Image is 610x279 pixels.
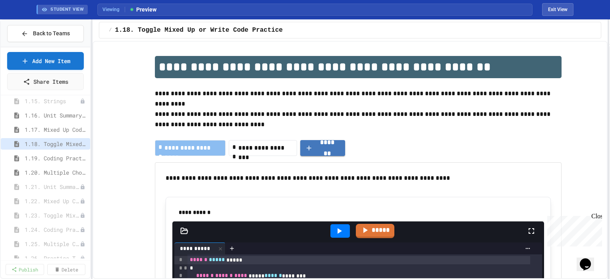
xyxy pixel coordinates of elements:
div: Unpublished [80,98,85,104]
span: 1.20. Multiple Choice Exercises for Unit 1a (1.1-1.6) [25,168,87,177]
span: Back to Teams [33,29,70,38]
span: 1.17. Mixed Up Code Practice 1.1-1.6 [25,125,87,134]
div: Unpublished [80,256,85,261]
span: 1.19. Coding Practice 1a (1.1-1.6) [25,154,87,162]
a: Share Items [7,73,84,90]
div: Unpublished [80,241,85,247]
span: 1.25. Multiple Choice Exercises for Unit 1b (1.9-1.15) [25,240,80,248]
span: 1.23. Toggle Mixed Up or Write Code Practice 1b (1.7-1.15) [25,211,80,219]
div: Unpublished [80,213,85,218]
span: Viewing [102,6,125,13]
iframe: chat widget [544,213,602,246]
button: Exit student view [542,3,573,16]
span: 1.22. Mixed Up Code Practice 1b (1.7-1.15) [25,197,80,205]
span: 1.16. Unit Summary 1a (1.1-1.6) [25,111,87,119]
div: Unpublished [80,227,85,233]
a: Publish [6,264,44,275]
span: 1.18. Toggle Mixed Up or Write Code Practice 1.1-1.6 [25,140,87,148]
span: / [109,27,112,33]
iframe: chat widget [577,247,602,271]
span: Preview [129,6,156,14]
span: 1.21. Unit Summary 1b (1.7-1.15) [25,183,80,191]
div: Unpublished [80,198,85,204]
div: Unpublished [80,184,85,190]
span: 1.18. Toggle Mixed Up or Write Code Practice 1.1-1.6 [115,25,313,35]
span: 1.24. Coding Practice 1b (1.7-1.15) [25,225,80,234]
span: STUDENT VIEW [50,6,84,13]
button: Back to Teams [7,25,84,42]
div: Chat with us now!Close [3,3,55,50]
span: 1.26. Practice Test for Objects (1.12-1.14) [25,254,80,262]
a: Add New Item [7,52,84,70]
span: 1.15. Strings [25,97,80,105]
a: Delete [47,264,86,275]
